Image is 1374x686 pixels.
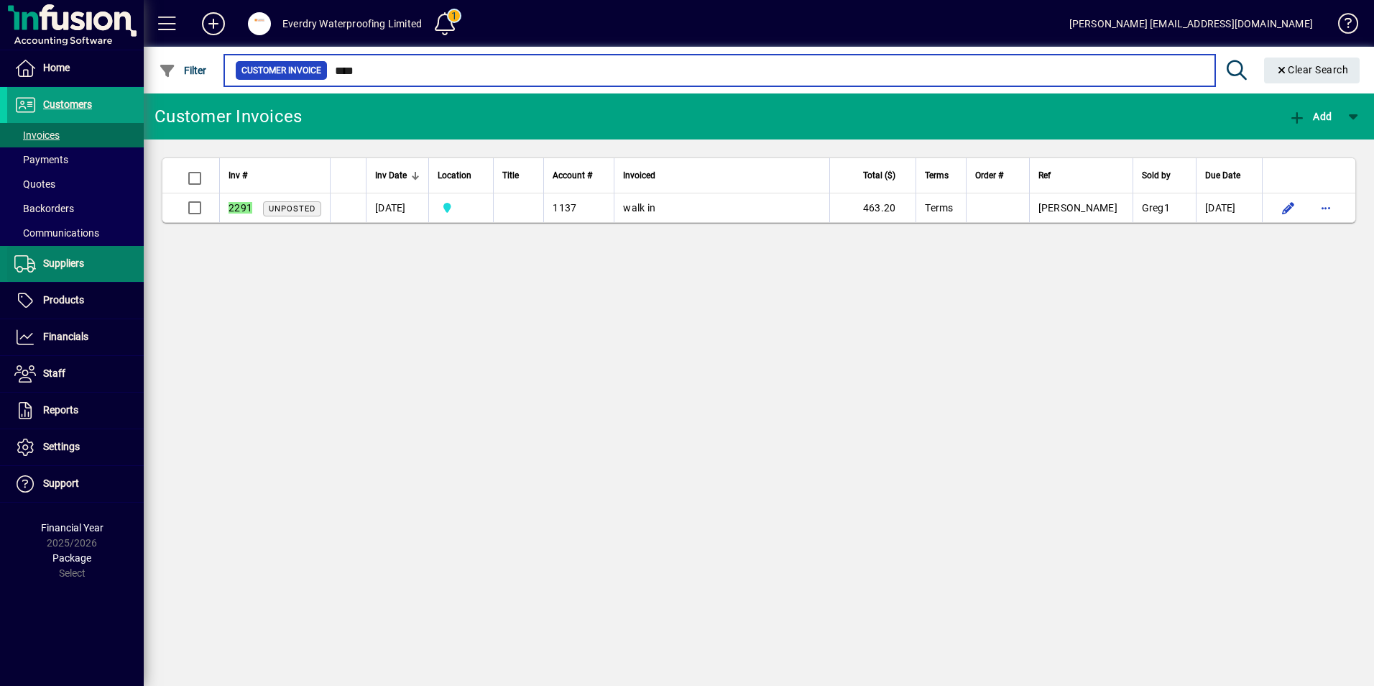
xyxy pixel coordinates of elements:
button: Filter [155,58,211,83]
a: Suppliers [7,246,144,282]
a: Knowledge Base [1327,3,1356,50]
span: Settings [43,441,80,452]
button: Profile [236,11,282,37]
span: Suppliers [43,257,84,269]
a: Home [7,50,144,86]
a: Reports [7,393,144,429]
span: Reports [43,404,78,416]
a: Staff [7,356,144,392]
span: Financial Year [41,522,103,534]
a: Communications [7,221,144,245]
span: Financials [43,331,88,342]
div: Sold by [1142,168,1187,183]
span: Account # [553,168,592,183]
span: 1137 [553,202,576,214]
span: Payments [14,154,68,165]
span: Terms [925,202,953,214]
a: Backorders [7,196,144,221]
div: Everdry Waterproofing Limited [282,12,422,35]
span: Ref [1038,168,1051,183]
div: Invoiced [623,168,821,183]
div: Ref [1038,168,1124,183]
span: Support [43,477,79,489]
span: Greg1 [1142,202,1170,214]
div: Account # [553,168,605,183]
button: Clear [1264,58,1360,83]
div: Order # [975,168,1020,183]
button: Edit [1277,196,1300,219]
button: Add [190,11,236,37]
span: Title [502,168,519,183]
span: Terms [925,168,949,183]
div: Total ($) [839,168,908,183]
td: [DATE] [366,193,428,222]
span: Package [52,552,91,564]
span: walk in [623,202,655,214]
span: Staff [43,367,65,379]
div: Customer Invoices [155,105,302,128]
em: 2291 [229,202,252,214]
div: Inv Date [375,168,420,183]
div: Due Date [1205,168,1253,183]
button: More options [1314,196,1337,219]
span: Inv # [229,168,247,183]
div: [PERSON_NAME] [EMAIL_ADDRESS][DOMAIN_NAME] [1069,12,1313,35]
span: Location [438,168,471,183]
span: Home [43,62,70,73]
td: [DATE] [1196,193,1262,222]
a: Products [7,283,144,319]
a: Support [7,466,144,502]
span: Sold by [1142,168,1171,183]
span: Quotes [14,178,55,190]
span: Due Date [1205,168,1240,183]
a: Settings [7,429,144,465]
span: Order # [975,168,1003,183]
span: Products [43,294,84,306]
span: Invoices [14,129,60,141]
div: Title [502,168,535,183]
div: Location [438,168,484,183]
a: Payments [7,147,144,172]
button: Add [1285,104,1335,129]
span: Clear Search [1276,64,1349,76]
span: [PERSON_NAME] [1038,202,1117,214]
span: Communications [14,227,99,239]
a: Financials [7,319,144,355]
span: Central [438,200,484,216]
span: Invoiced [623,168,655,183]
span: Customers [43,99,92,110]
span: Total ($) [863,168,895,183]
span: Add [1288,111,1332,122]
td: 463.20 [829,193,916,222]
div: Inv # [229,168,321,183]
span: Unposted [269,204,315,214]
a: Quotes [7,172,144,196]
span: Customer Invoice [241,63,321,78]
a: Invoices [7,123,144,147]
span: Inv Date [375,168,407,183]
span: Filter [159,65,207,76]
span: Backorders [14,203,74,214]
